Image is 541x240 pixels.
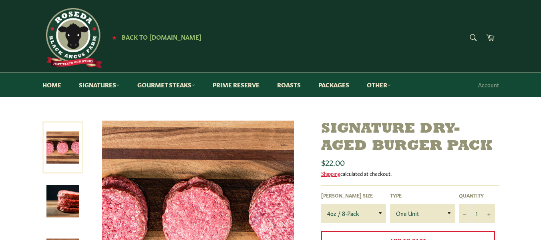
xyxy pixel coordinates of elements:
label: [PERSON_NAME] Size [321,192,386,199]
img: Roseda Beef [42,8,103,68]
span: Back to [DOMAIN_NAME] [122,32,201,41]
button: Increase item quantity by one [483,204,495,223]
span: $22.00 [321,156,345,167]
span: ★ [112,34,117,40]
a: Account [474,73,503,97]
a: Home [34,73,69,97]
img: Signature Dry-Aged Burger Pack [46,185,79,218]
a: Gourmet Steaks [129,73,203,97]
a: Signatures [71,73,128,97]
a: Roasts [269,73,309,97]
label: Quantity [459,192,495,199]
label: Type [390,192,455,199]
a: Shipping [321,169,340,177]
button: Reduce item quantity by one [459,204,471,223]
a: Packages [310,73,357,97]
h1: Signature Dry-Aged Burger Pack [321,121,499,155]
a: ★ Back to [DOMAIN_NAME] [108,34,201,40]
a: Other [359,73,399,97]
a: Prime Reserve [205,73,267,97]
div: calculated at checkout. [321,170,499,177]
